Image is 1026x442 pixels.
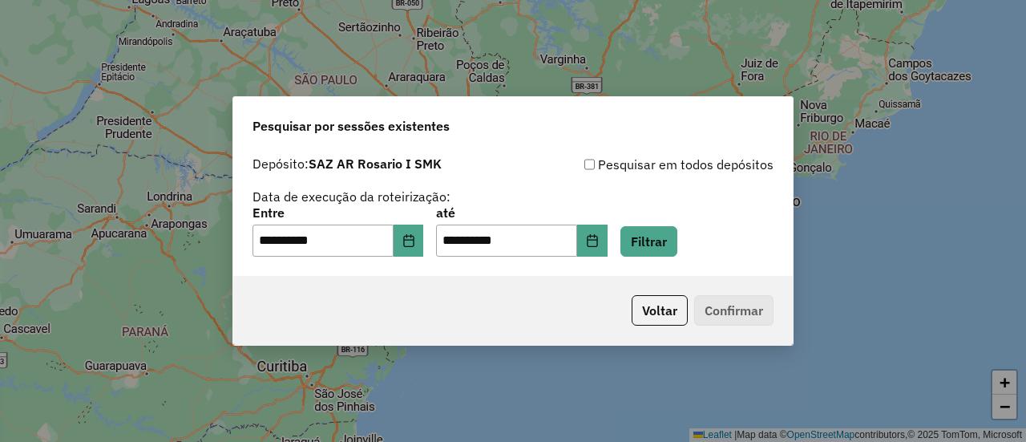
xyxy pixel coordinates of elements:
[309,156,442,172] strong: SAZ AR Rosario I SMK
[252,187,450,206] label: Data de execução da roteirização:
[632,295,688,326] button: Voltar
[620,226,677,257] button: Filtrar
[252,116,450,136] span: Pesquisar por sessões existentes
[252,154,442,173] label: Depósito:
[394,225,424,257] button: Choose Date
[513,155,774,174] div: Pesquisar em todos depósitos
[252,203,423,222] label: Entre
[436,203,607,222] label: até
[577,225,608,257] button: Choose Date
